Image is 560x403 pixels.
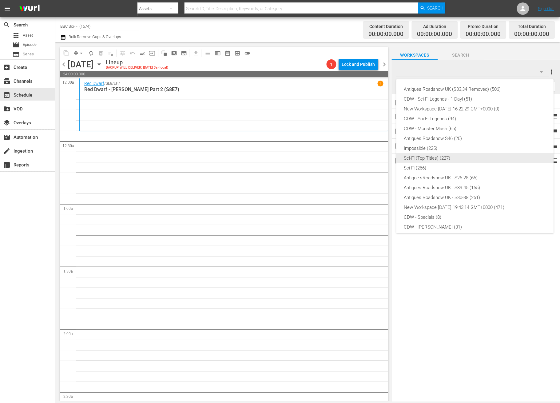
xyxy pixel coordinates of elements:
[404,202,546,212] div: New Workspace [DATE] 19:43:14 GMT+0000 (471)
[404,104,546,114] div: New Workspace [DATE] 16:22:29 GMT+0000 (0)
[404,134,546,143] div: Antiques Roadshow S46 (20)
[404,124,546,134] div: CDW - Monster Mash (65)
[404,173,546,183] div: Antique sRoadshow UK - S26-28 (65)
[404,222,546,232] div: CDW - [PERSON_NAME] (31)
[404,143,546,153] div: Impossible (225)
[404,94,546,104] div: CDW - Sci-Fi Legends - 1 Day! (51)
[404,212,546,222] div: CDW - Specials (8)
[404,153,546,163] div: Sci-Fi (Top Titles) (227)
[404,114,546,124] div: CDW - Sci-Fi Legends (94)
[404,163,546,173] div: Sci-Fi (266)
[404,232,546,242] div: CDW - [PERSON_NAME] (29)
[404,84,546,94] div: Antiques Roadshow UK (S33,34 Removed) (506)
[404,193,546,202] div: Antiques Roadshow UK - S30-38 (251)
[404,183,546,193] div: Antiques Roadshow UK - S39-45 (155)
